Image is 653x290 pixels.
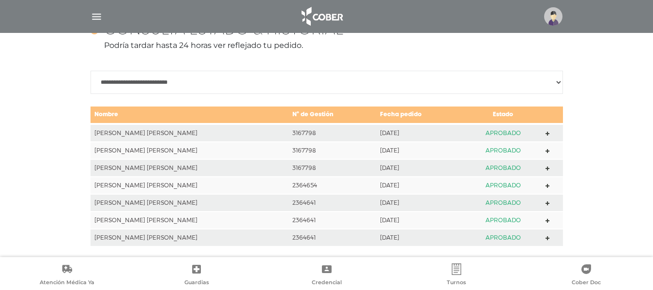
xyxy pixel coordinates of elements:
[91,106,289,124] td: Nombre
[289,212,376,229] td: 2364641
[464,106,541,124] td: Estado
[376,212,464,229] td: [DATE]
[464,124,541,142] td: APROBADO
[464,142,541,159] td: APROBADO
[572,279,601,288] span: Cober Doc
[289,229,376,246] td: 2364641
[544,7,562,26] img: profile-placeholder.svg
[91,229,289,246] td: [PERSON_NAME] [PERSON_NAME]
[376,159,464,177] td: [DATE]
[261,263,391,288] a: Credencial
[289,177,376,194] td: 2364654
[289,159,376,177] td: 3167798
[91,40,563,51] p: Podría tardar hasta 24 horas ver reflejado tu pedido.
[132,263,261,288] a: Guardias
[2,263,132,288] a: Atención Médica Ya
[312,279,342,288] span: Credencial
[91,194,289,212] td: [PERSON_NAME] [PERSON_NAME]
[289,106,376,124] td: N° de Gestión
[464,194,541,212] td: APROBADO
[376,106,464,124] td: Fecha pedido
[91,142,289,159] td: [PERSON_NAME] [PERSON_NAME]
[289,142,376,159] td: 3167798
[376,229,464,246] td: [DATE]
[289,194,376,212] td: 2364641
[184,279,209,288] span: Guardias
[376,194,464,212] td: [DATE]
[447,279,466,288] span: Turnos
[376,177,464,194] td: [DATE]
[296,5,347,28] img: logo_cober_home-white.png
[91,124,289,142] td: [PERSON_NAME] [PERSON_NAME]
[376,124,464,142] td: [DATE]
[464,177,541,194] td: APROBADO
[376,142,464,159] td: [DATE]
[91,212,289,229] td: [PERSON_NAME] [PERSON_NAME]
[289,124,376,142] td: 3167798
[91,159,289,177] td: [PERSON_NAME] [PERSON_NAME]
[392,263,521,288] a: Turnos
[464,159,541,177] td: APROBADO
[521,263,651,288] a: Cober Doc
[91,177,289,194] td: [PERSON_NAME] [PERSON_NAME]
[91,11,103,23] img: Cober_menu-lines-white.svg
[464,212,541,229] td: APROBADO
[40,279,94,288] span: Atención Médica Ya
[464,229,541,246] td: APROBADO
